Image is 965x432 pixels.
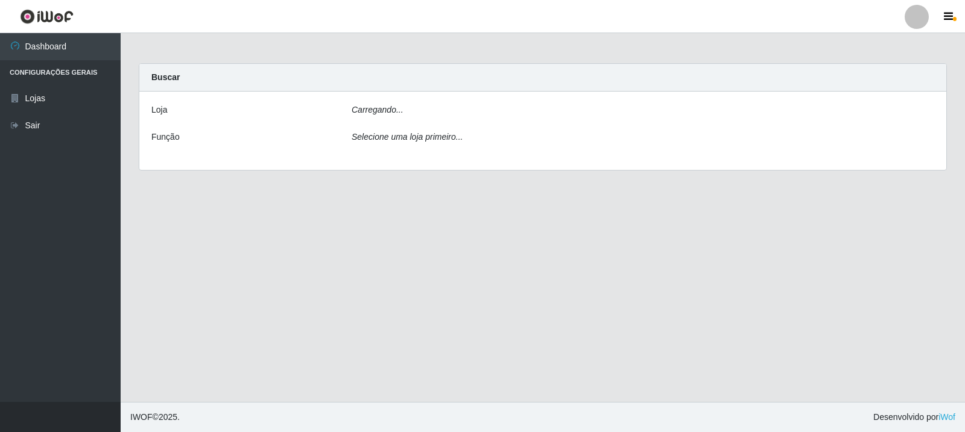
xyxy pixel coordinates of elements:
[130,411,180,424] span: © 2025 .
[352,105,403,114] i: Carregando...
[938,412,955,422] a: iWof
[352,132,463,142] i: Selecione uma loja primeiro...
[151,104,167,116] label: Loja
[873,411,955,424] span: Desenvolvido por
[151,131,180,143] label: Função
[130,412,153,422] span: IWOF
[20,9,74,24] img: CoreUI Logo
[151,72,180,82] strong: Buscar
